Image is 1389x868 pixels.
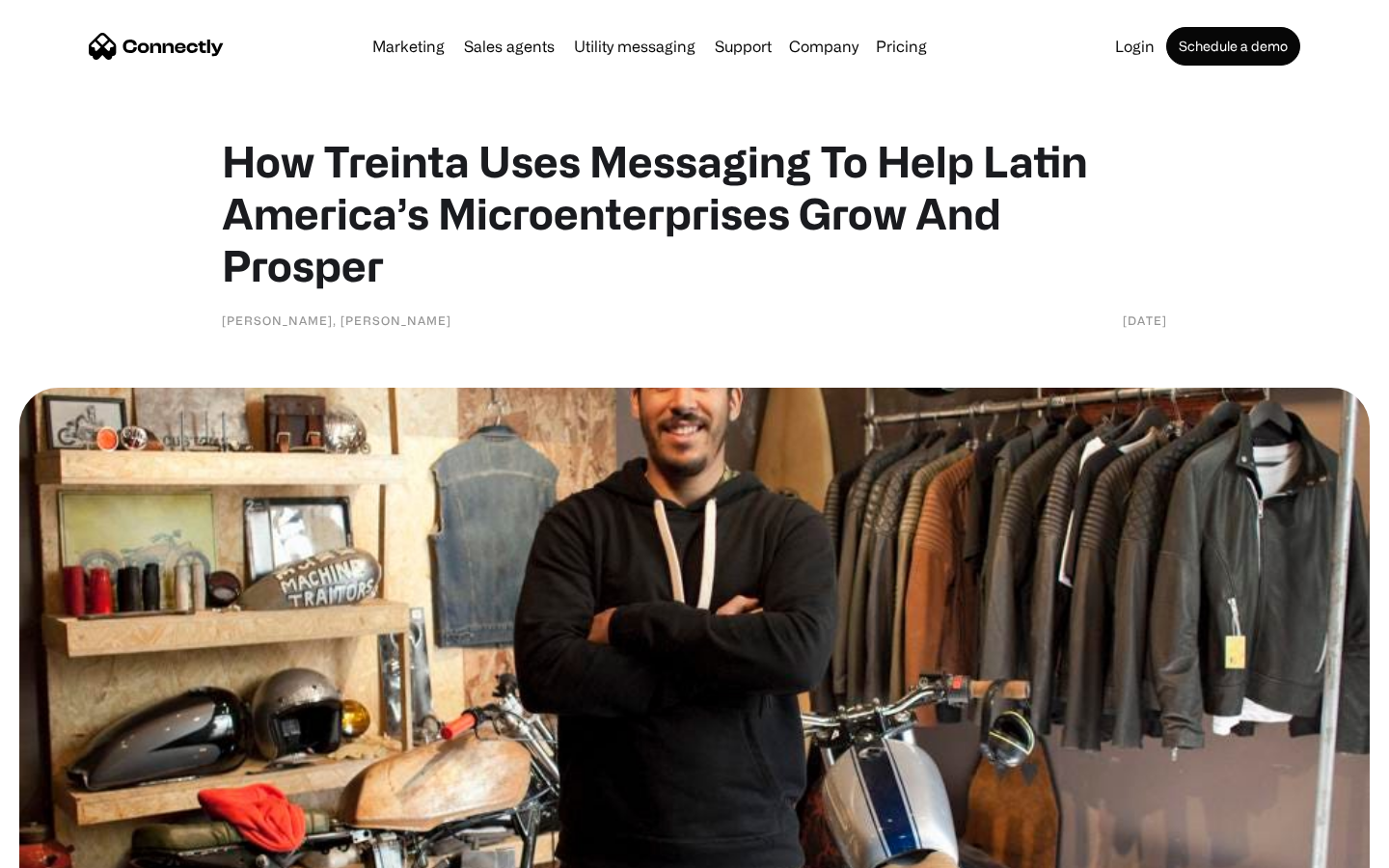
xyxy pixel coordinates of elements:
a: Login [1107,39,1162,54]
h1: How Treinta Uses Messaging To Help Latin America’s Microenterprises Grow And Prosper [222,135,1167,291]
a: Marketing [365,39,452,54]
a: Support [707,39,779,54]
aside: Language selected: English [19,834,116,861]
div: [PERSON_NAME], [PERSON_NAME] [222,311,451,330]
div: Company [789,33,858,60]
div: [DATE] [1123,311,1167,330]
a: Sales agents [456,39,562,54]
a: Schedule a demo [1166,27,1300,66]
ul: Language list [39,834,116,861]
a: Utility messaging [566,39,703,54]
a: Pricing [868,39,935,54]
